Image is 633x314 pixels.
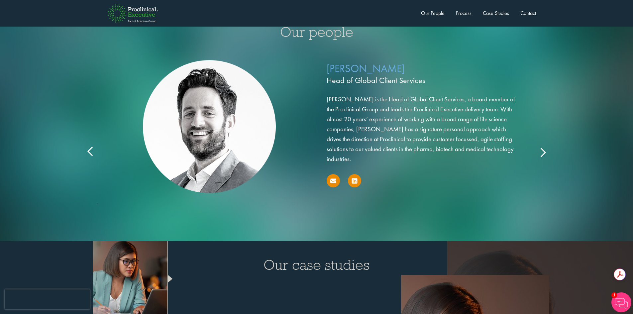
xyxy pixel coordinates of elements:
[611,292,631,312] img: Chatbot
[456,10,472,17] a: Process
[84,49,549,226] div: ,
[143,60,276,193] img: Neil WInn
[483,10,509,17] a: Case Studies
[327,61,521,88] p: [PERSON_NAME]
[5,289,90,309] iframe: reCAPTCHA
[327,94,521,164] p: [PERSON_NAME] is the Head of Global Client Services, a board member of the Proclinical Group and ...
[520,10,536,17] a: Contact
[421,10,445,17] a: Our People
[611,292,617,298] span: 1
[327,75,521,86] span: Head of Global Client Services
